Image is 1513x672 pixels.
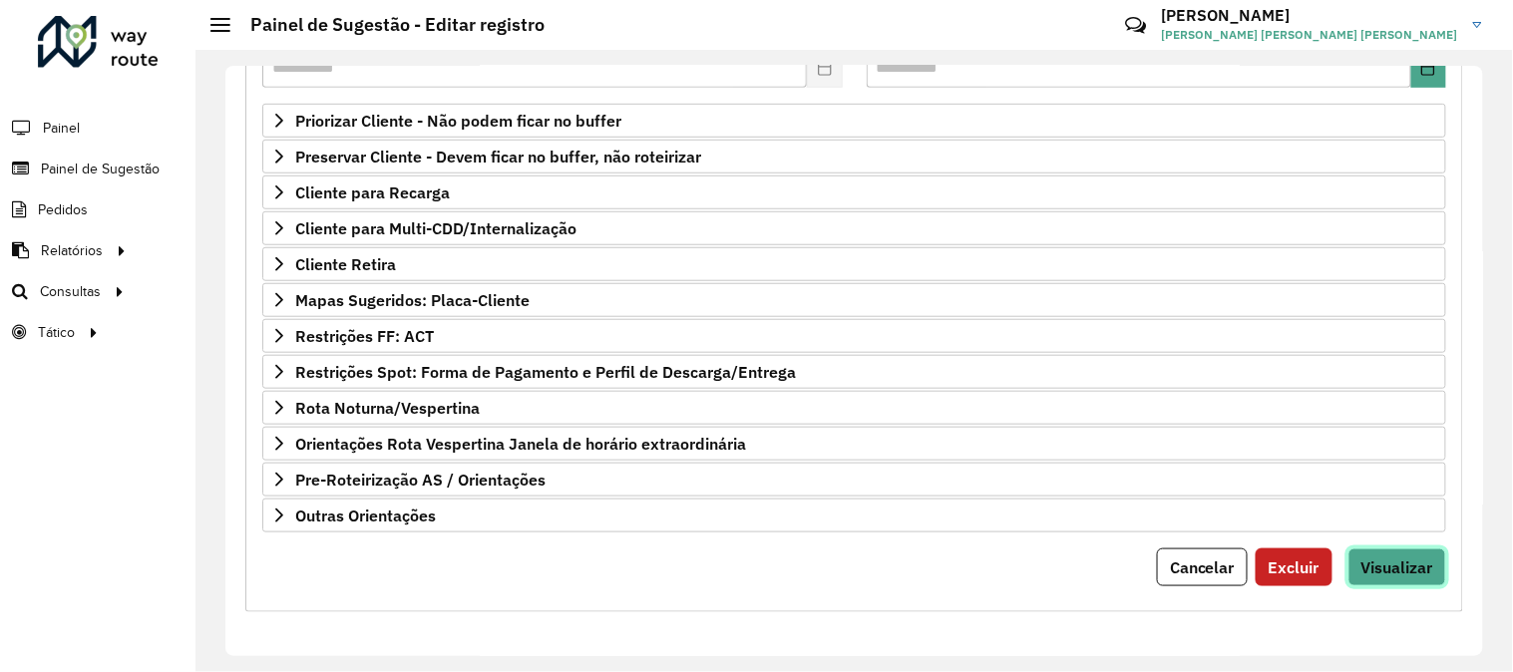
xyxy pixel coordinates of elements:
[1269,557,1320,577] span: Excluir
[262,247,1446,281] a: Cliente Retira
[41,240,103,261] span: Relatórios
[295,113,621,129] span: Priorizar Cliente - Não podem ficar no buffer
[1157,548,1248,586] button: Cancelar
[295,328,434,344] span: Restrições FF: ACT
[295,292,530,308] span: Mapas Sugeridos: Placa-Cliente
[1162,6,1458,25] h3: [PERSON_NAME]
[1170,557,1235,577] span: Cancelar
[262,211,1446,245] a: Cliente para Multi-CDD/Internalização
[230,14,545,36] h2: Painel de Sugestão - Editar registro
[262,427,1446,461] a: Orientações Rota Vespertina Janela de horário extraordinária
[41,159,160,179] span: Painel de Sugestão
[295,472,546,488] span: Pre-Roteirização AS / Orientações
[262,175,1446,209] a: Cliente para Recarga
[262,463,1446,497] a: Pre-Roteirização AS / Orientações
[262,140,1446,173] a: Preservar Cliente - Devem ficar no buffer, não roteirizar
[295,256,396,272] span: Cliente Retira
[295,364,796,380] span: Restrições Spot: Forma de Pagamento e Perfil de Descarga/Entrega
[1162,26,1458,44] span: [PERSON_NAME] [PERSON_NAME] [PERSON_NAME]
[262,319,1446,353] a: Restrições FF: ACT
[1411,48,1446,88] button: Choose Date
[1114,4,1157,47] a: Contato Rápido
[1256,548,1332,586] button: Excluir
[295,220,576,236] span: Cliente para Multi-CDD/Internalização
[43,118,80,139] span: Painel
[38,322,75,343] span: Tático
[295,149,701,165] span: Preservar Cliente - Devem ficar no buffer, não roteirizar
[295,400,480,416] span: Rota Noturna/Vespertina
[262,499,1446,532] a: Outras Orientações
[295,507,436,523] span: Outras Orientações
[262,283,1446,317] a: Mapas Sugeridos: Placa-Cliente
[295,436,746,452] span: Orientações Rota Vespertina Janela de horário extraordinária
[1361,557,1433,577] span: Visualizar
[262,355,1446,389] a: Restrições Spot: Forma de Pagamento e Perfil de Descarga/Entrega
[40,281,101,302] span: Consultas
[1348,548,1446,586] button: Visualizar
[38,199,88,220] span: Pedidos
[295,184,450,200] span: Cliente para Recarga
[262,391,1446,425] a: Rota Noturna/Vespertina
[262,104,1446,138] a: Priorizar Cliente - Não podem ficar no buffer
